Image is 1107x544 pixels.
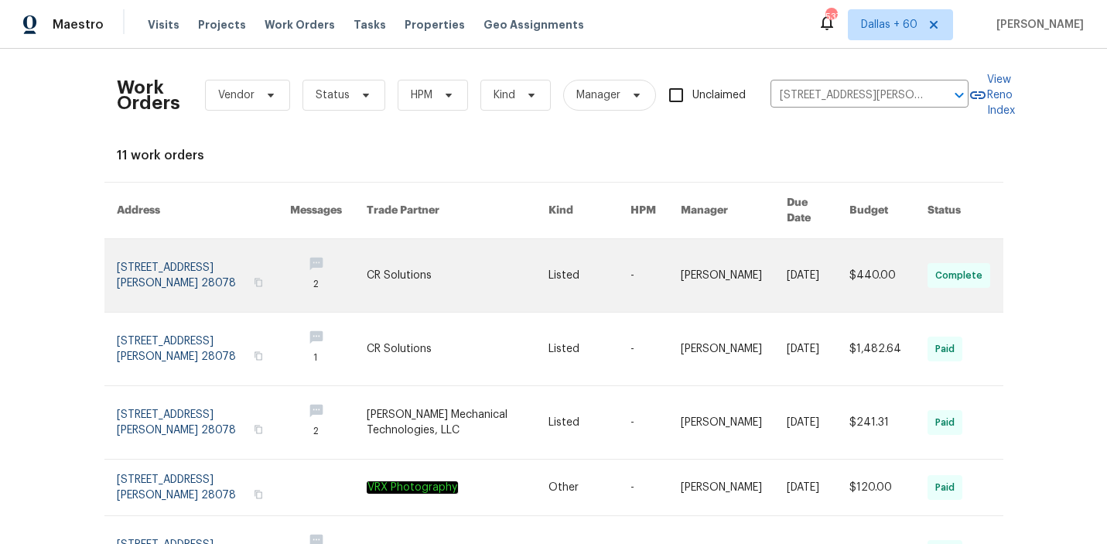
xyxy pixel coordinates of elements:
[825,9,836,25] div: 537
[265,17,335,33] span: Work Orders
[618,239,668,313] td: -
[494,87,515,103] span: Kind
[316,87,350,103] span: Status
[536,239,618,313] td: Listed
[354,386,537,460] td: [PERSON_NAME] Mechanical Technologies, LLC
[251,488,265,501] button: Copy Address
[618,313,668,386] td: -
[411,87,432,103] span: HPM
[668,183,774,239] th: Manager
[218,87,255,103] span: Vendor
[668,313,774,386] td: [PERSON_NAME]
[861,17,917,33] span: Dallas + 60
[251,349,265,363] button: Copy Address
[198,17,246,33] span: Projects
[668,239,774,313] td: [PERSON_NAME]
[483,17,584,33] span: Geo Assignments
[668,460,774,516] td: [PERSON_NAME]
[618,183,668,239] th: HPM
[837,183,915,239] th: Budget
[53,17,104,33] span: Maestro
[104,183,278,239] th: Address
[354,19,386,30] span: Tasks
[536,460,618,516] td: Other
[148,17,179,33] span: Visits
[117,148,991,163] div: 11 work orders
[692,87,746,104] span: Unclaimed
[618,460,668,516] td: -
[251,275,265,289] button: Copy Address
[354,313,537,386] td: CR Solutions
[536,386,618,460] td: Listed
[618,386,668,460] td: -
[969,72,1015,118] a: View Reno Index
[536,313,618,386] td: Listed
[990,17,1084,33] span: [PERSON_NAME]
[405,17,465,33] span: Properties
[770,84,925,108] input: Enter in an address
[117,80,180,111] h2: Work Orders
[536,183,618,239] th: Kind
[354,239,537,313] td: CR Solutions
[915,183,1003,239] th: Status
[668,386,774,460] td: [PERSON_NAME]
[774,183,837,239] th: Due Date
[251,423,265,436] button: Copy Address
[576,87,620,103] span: Manager
[948,84,970,106] button: Open
[278,183,354,239] th: Messages
[354,183,537,239] th: Trade Partner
